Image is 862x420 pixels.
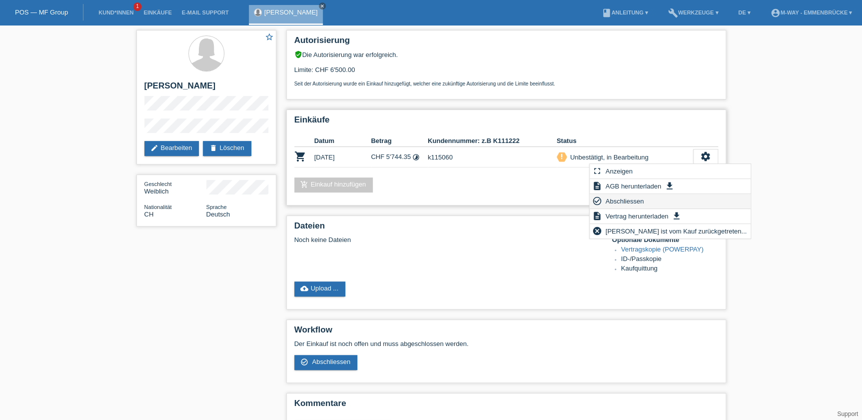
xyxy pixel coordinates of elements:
[428,135,557,147] th: Kundennummer: z.B K111222
[596,9,653,15] a: bookAnleitung ▾
[150,144,158,152] i: edit
[604,180,662,192] span: AGB herunterladen
[604,195,645,207] span: Abschliessen
[314,135,371,147] th: Datum
[93,9,138,15] a: Kund*innen
[592,181,602,191] i: description
[206,210,230,218] span: Deutsch
[663,9,724,15] a: buildWerkzeuge ▾
[265,32,274,43] a: star_border
[144,204,172,210] span: Nationalität
[133,2,141,11] span: 1
[206,204,227,210] span: Sprache
[294,340,718,347] p: Der Einkauf ist noch offen und muss abgeschlossen werden.
[765,9,857,15] a: account_circlem-way - Emmenbrücke ▾
[557,135,693,147] th: Status
[733,9,755,15] a: DE ▾
[144,181,172,187] span: Geschlecht
[300,180,308,188] i: add_shopping_cart
[592,196,602,206] i: check_circle_outline
[592,166,602,176] i: fullscreen
[371,147,428,167] td: CHF 5'744.35
[621,255,718,264] li: ID-/Passkopie
[294,398,718,413] h2: Kommentare
[412,153,420,161] i: Fixe Raten (24 Raten)
[294,35,718,50] h2: Autorisierung
[265,32,274,41] i: star_border
[294,150,306,162] i: POSP00028283
[664,181,674,191] i: get_app
[371,135,428,147] th: Betrag
[314,147,371,167] td: [DATE]
[15,8,68,16] a: POS — MF Group
[319,2,326,9] a: close
[300,284,308,292] i: cloud_upload
[428,147,557,167] td: k115060
[312,358,350,365] span: Abschliessen
[558,153,565,160] i: priority_high
[144,210,154,218] span: Schweiz
[294,115,718,130] h2: Einkäufe
[177,9,234,15] a: E-Mail Support
[294,221,718,236] h2: Dateien
[264,8,318,16] a: [PERSON_NAME]
[601,8,611,18] i: book
[144,141,199,156] a: editBearbeiten
[138,9,176,15] a: Einkäufe
[621,245,704,253] a: Vertragskopie (POWERPAY)
[770,8,780,18] i: account_circle
[294,355,358,370] a: check_circle_outline Abschliessen
[294,325,718,340] h2: Workflow
[294,50,718,58] div: Die Autorisierung war erfolgreich.
[300,358,308,366] i: check_circle_outline
[294,81,718,86] p: Seit der Autorisierung wurde ein Einkauf hinzugefügt, welcher eine zukünftige Autorisierung und d...
[320,3,325,8] i: close
[567,152,649,162] div: Unbestätigt, in Bearbeitung
[294,236,600,243] div: Noch keine Dateien
[837,410,858,417] a: Support
[144,180,206,195] div: Weiblich
[294,58,718,86] div: Limite: CHF 6'500.00
[621,264,718,274] li: Kaufquittung
[144,81,268,96] h2: [PERSON_NAME]
[203,141,251,156] a: deleteLöschen
[612,236,718,243] h4: Optionale Dokumente
[700,151,711,162] i: settings
[209,144,217,152] i: delete
[294,50,302,58] i: verified_user
[294,177,373,192] a: add_shopping_cartEinkauf hinzufügen
[604,165,634,177] span: Anzeigen
[668,8,678,18] i: build
[294,281,346,296] a: cloud_uploadUpload ...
